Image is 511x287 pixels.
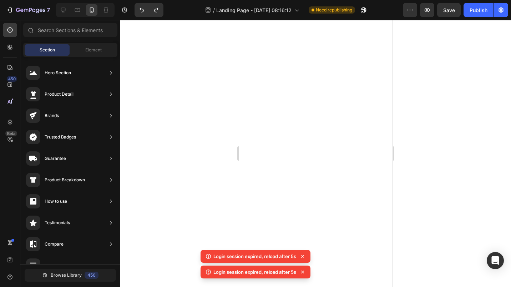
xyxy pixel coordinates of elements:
[23,23,117,37] input: Search Sections & Elements
[316,7,352,13] span: Need republishing
[213,268,296,276] p: Login session expired, reload after 5s
[7,76,17,82] div: 450
[437,3,461,17] button: Save
[216,6,292,14] span: Landing Page - [DATE] 08:16:12
[45,219,70,226] div: Testimonials
[213,6,215,14] span: /
[51,272,82,278] span: Browse Library
[47,6,50,14] p: 7
[85,47,102,53] span: Element
[40,47,55,53] span: Section
[45,69,71,76] div: Hero Section
[239,20,393,287] iframe: Design area
[45,176,85,183] div: Product Breakdown
[213,253,296,260] p: Login session expired, reload after 5s
[5,131,17,136] div: Beta
[45,155,66,162] div: Guarantee
[464,3,494,17] button: Publish
[470,6,487,14] div: Publish
[85,272,98,279] div: 450
[45,262,59,269] div: Bundle
[135,3,163,17] div: Undo/Redo
[45,134,76,141] div: Trusted Badges
[443,7,455,13] span: Save
[25,269,116,282] button: Browse Library450
[45,112,59,119] div: Brands
[45,198,67,205] div: How to use
[487,252,504,269] div: Open Intercom Messenger
[45,91,74,98] div: Product Detail
[3,3,53,17] button: 7
[45,241,64,248] div: Compare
